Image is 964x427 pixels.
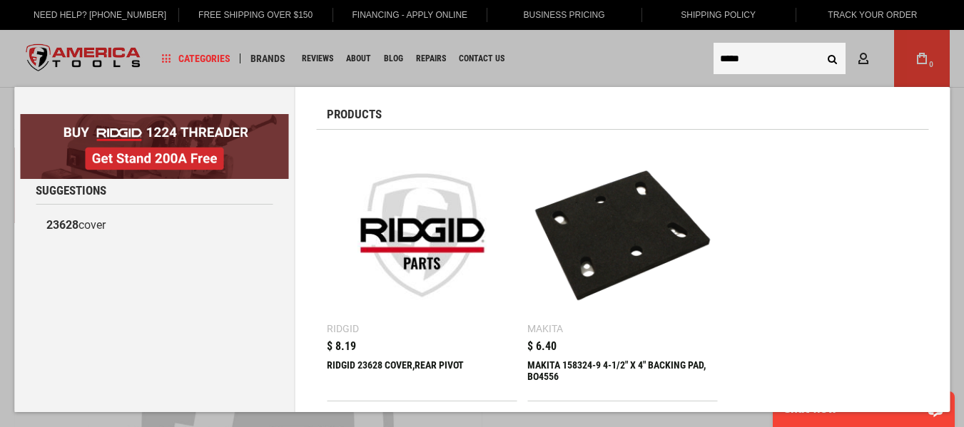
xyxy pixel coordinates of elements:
[327,108,382,120] span: Products
[46,218,78,232] b: 23628
[527,359,717,393] div: MAKITA 158324-9 4-1/2
[818,45,846,72] button: Search
[527,140,717,401] a: MAKITA 158324-9 4-1/2 Makita $ 6.40 MAKITA 158324-9 4-1/2" X 4" BACKING PAD, BO4556
[20,114,288,179] img: BOGO: Buy RIDGID® 1224 Threader, Get Stand 200A Free!
[36,185,106,197] span: Suggestions
[244,49,292,68] a: Brands
[162,53,230,63] span: Categories
[327,140,517,401] a: RIDGID 23628 COVER,REAR PIVOT Ridgid $ 8.19 RIDGID 23628 COVER,REAR PIVOT
[327,341,356,352] span: $ 8.19
[527,324,563,334] div: Makita
[164,19,181,36] button: Open LiveChat chat widget
[250,53,285,63] span: Brands
[334,148,509,323] img: RIDGID 23628 COVER,REAR PIVOT
[20,114,288,125] a: BOGO: Buy RIDGID® 1224 Threader, Get Stand 200A Free!
[327,324,359,334] div: Ridgid
[527,341,557,352] span: $ 6.40
[156,49,237,68] a: Categories
[20,21,161,33] p: Chat now
[36,212,273,239] a: 23628cover
[327,359,517,393] div: RIDGID 23628 COVER,REAR PIVOT
[534,148,710,323] img: MAKITA 158324-9 4-1/2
